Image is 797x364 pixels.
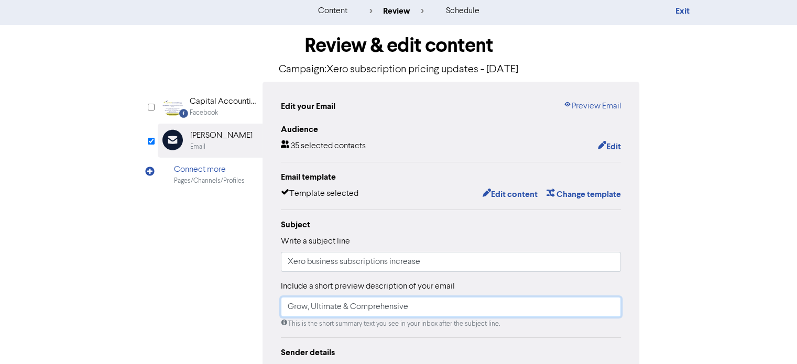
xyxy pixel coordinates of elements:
[482,187,538,201] button: Edit content
[281,140,366,153] div: 35 selected contacts
[675,6,689,16] a: Exit
[369,5,423,17] div: review
[174,176,245,186] div: Pages/Channels/Profiles
[745,314,797,364] iframe: Chat Widget
[445,5,479,17] div: schedule
[158,90,263,124] div: Facebook Capital Accounting AssociatesFacebook
[281,319,621,329] div: This is the short summary text you see in your inbox after the subject line.
[281,280,455,293] label: Include a short preview description of your email
[545,187,621,201] button: Change template
[158,34,640,58] h1: Review & edit content
[281,187,358,201] div: Template selected
[281,218,621,231] div: Subject
[158,158,263,192] div: Connect morePages/Channels/Profiles
[281,100,335,113] div: Edit your Email
[190,142,205,152] div: Email
[318,5,347,17] div: content
[281,235,350,248] label: Write a subject line
[281,171,621,183] div: Email template
[162,95,183,116] img: Facebook
[563,100,621,113] a: Preview Email
[190,95,257,108] div: Capital Accounting Associates
[281,346,621,359] div: Sender details
[190,108,218,118] div: Facebook
[190,129,253,142] div: [PERSON_NAME]
[281,123,621,136] div: Audience
[158,124,263,158] div: [PERSON_NAME]Email
[158,62,640,78] p: Campaign: Xero subscription pricing updates - [DATE]
[597,140,621,153] button: Edit
[174,163,245,176] div: Connect more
